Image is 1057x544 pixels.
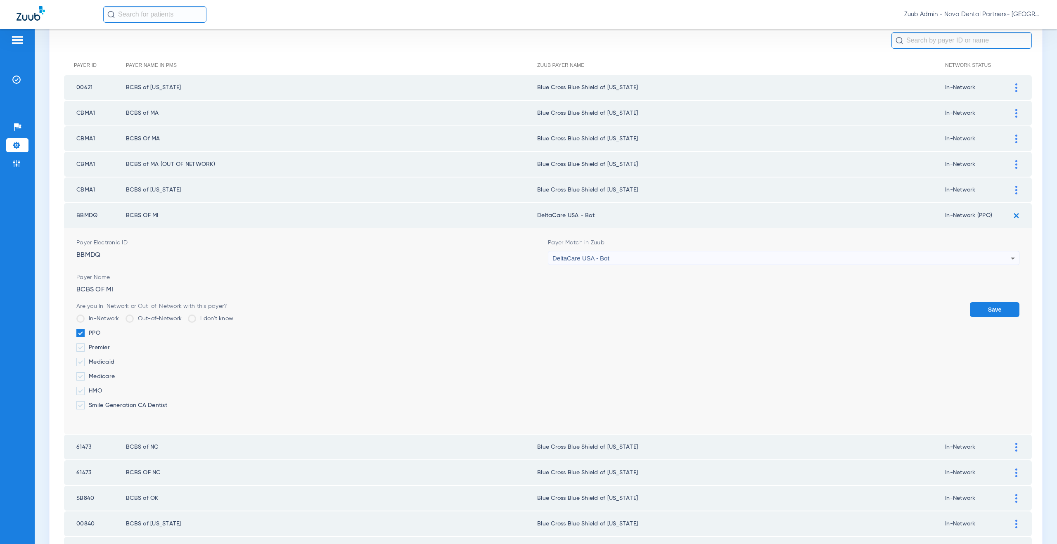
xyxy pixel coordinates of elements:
[76,401,233,409] label: Smile Generation CA Dentist
[945,177,1009,202] td: In-Network
[945,152,1009,177] td: In-Network
[548,239,1019,247] span: Payer Match in Zuub
[76,329,233,337] label: PPO
[11,35,24,45] img: hamburger-icon
[76,315,119,323] label: In-Network
[126,486,537,511] td: BCBS of OK
[945,511,1009,536] td: In-Network
[76,273,1019,281] span: Payer Name
[64,435,126,459] td: 61473
[945,75,1009,100] td: In-Network
[945,435,1009,459] td: In-Network
[537,203,945,228] td: DeltaCare USA - Bot
[126,126,537,151] td: BCBS Of MA
[126,75,537,100] td: BCBS of [US_STATE]
[1016,504,1057,544] iframe: Chat Widget
[1015,83,1017,92] img: group-vertical.svg
[537,101,945,125] td: Blue Cross Blue Shield of [US_STATE]
[107,11,115,18] img: Search Icon
[64,177,126,202] td: CBMA1
[17,6,45,21] img: Zuub Logo
[904,10,1040,19] span: Zuub Admin - Nova Dental Partners- [GEOGRAPHIC_DATA]
[537,75,945,100] td: Blue Cross Blue Shield of [US_STATE]
[126,435,537,459] td: BCBS of NC
[64,75,126,100] td: 00621
[126,511,537,536] td: BCBS of [US_STATE]
[126,315,182,323] label: Out-of-Network
[76,273,1019,294] div: BCBS OF MI
[126,152,537,177] td: BCBS of MA (OUT OF NETWORK)
[945,101,1009,125] td: In-Network
[76,372,233,381] label: Medicare
[552,255,609,262] span: DeltaCare USA - Bot
[76,302,233,310] div: Are you In-Network or Out-of-Network with this payer?
[1015,468,1017,477] img: group-vertical.svg
[126,203,537,228] td: BCBS OF MI
[1015,494,1017,503] img: group-vertical.svg
[896,37,903,44] img: Search Icon
[537,55,945,75] th: Zuub Payer Name
[1010,209,1023,222] img: plus.svg
[537,177,945,202] td: Blue Cross Blue Shield of [US_STATE]
[537,511,945,536] td: Blue Cross Blue Shield of [US_STATE]
[76,343,233,352] label: Premier
[537,486,945,511] td: Blue Cross Blue Shield of [US_STATE]
[1015,109,1017,118] img: group-vertical.svg
[891,32,1032,49] input: Search by payer ID or name
[537,435,945,459] td: Blue Cross Blue Shield of [US_STATE]
[126,101,537,125] td: BCBS of MA
[945,126,1009,151] td: In-Network
[76,358,233,366] label: Medicaid
[945,460,1009,485] td: In-Network
[126,460,537,485] td: BCBS OF NC
[64,486,126,511] td: SB840
[1015,186,1017,194] img: group-vertical.svg
[188,315,233,323] label: I don't know
[1015,160,1017,169] img: group-vertical.svg
[76,239,548,247] span: Payer Electronic ID
[103,6,206,23] input: Search for patients
[76,302,233,416] app-insurance-payer-mapping-network-stat: Are you In-Network or Out-of-Network with this payer?
[537,460,945,485] td: Blue Cross Blue Shield of [US_STATE]
[64,55,126,75] th: Payer ID
[945,486,1009,511] td: In-Network
[64,460,126,485] td: 61473
[64,126,126,151] td: CBMA1
[126,177,537,202] td: BCBS of [US_STATE]
[64,511,126,536] td: 00840
[126,55,537,75] th: Payer Name in PMS
[64,101,126,125] td: CBMA1
[537,152,945,177] td: Blue Cross Blue Shield of [US_STATE]
[970,302,1019,317] button: Save
[76,387,233,395] label: HMO
[945,203,1009,228] td: In-Network (PPO)
[76,239,548,265] div: BBMDQ
[64,203,126,228] td: BBMDQ
[1015,443,1017,452] img: group-vertical.svg
[537,126,945,151] td: Blue Cross Blue Shield of [US_STATE]
[945,55,1009,75] th: Network Status
[1015,135,1017,143] img: group-vertical.svg
[1015,520,1017,528] img: group-vertical.svg
[64,152,126,177] td: CBMA1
